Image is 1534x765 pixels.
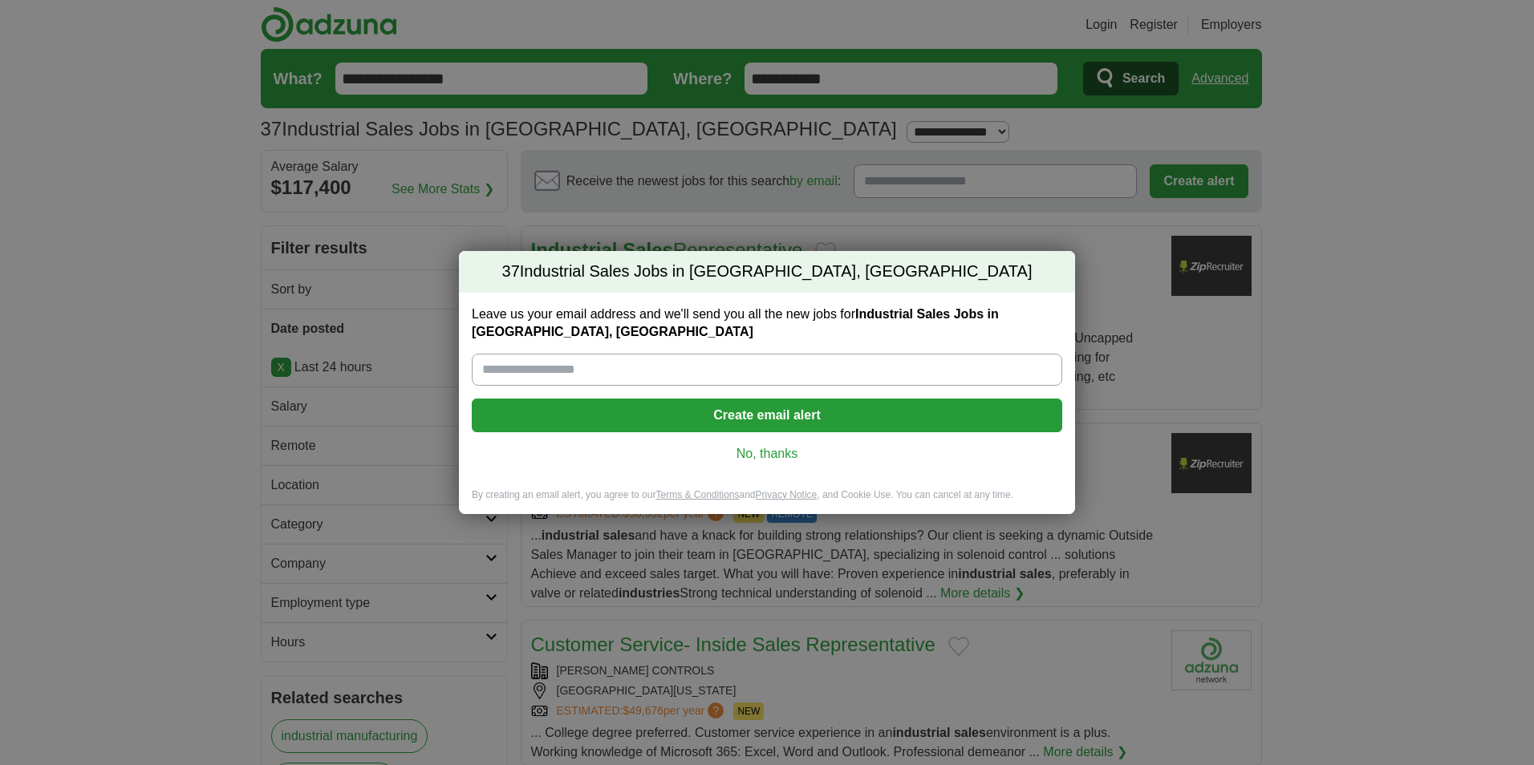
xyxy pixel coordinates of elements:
strong: Industrial Sales Jobs in [GEOGRAPHIC_DATA], [GEOGRAPHIC_DATA] [472,307,999,338]
a: No, thanks [485,445,1049,463]
h2: Industrial Sales Jobs in [GEOGRAPHIC_DATA], [GEOGRAPHIC_DATA] [459,251,1075,293]
span: 37 [502,261,520,283]
a: Terms & Conditions [655,489,739,500]
button: Create email alert [472,399,1062,432]
div: By creating an email alert, you agree to our and , and Cookie Use. You can cancel at any time. [459,488,1075,515]
a: Privacy Notice [756,489,818,500]
label: Leave us your email address and we'll send you all the new jobs for [472,306,1062,341]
